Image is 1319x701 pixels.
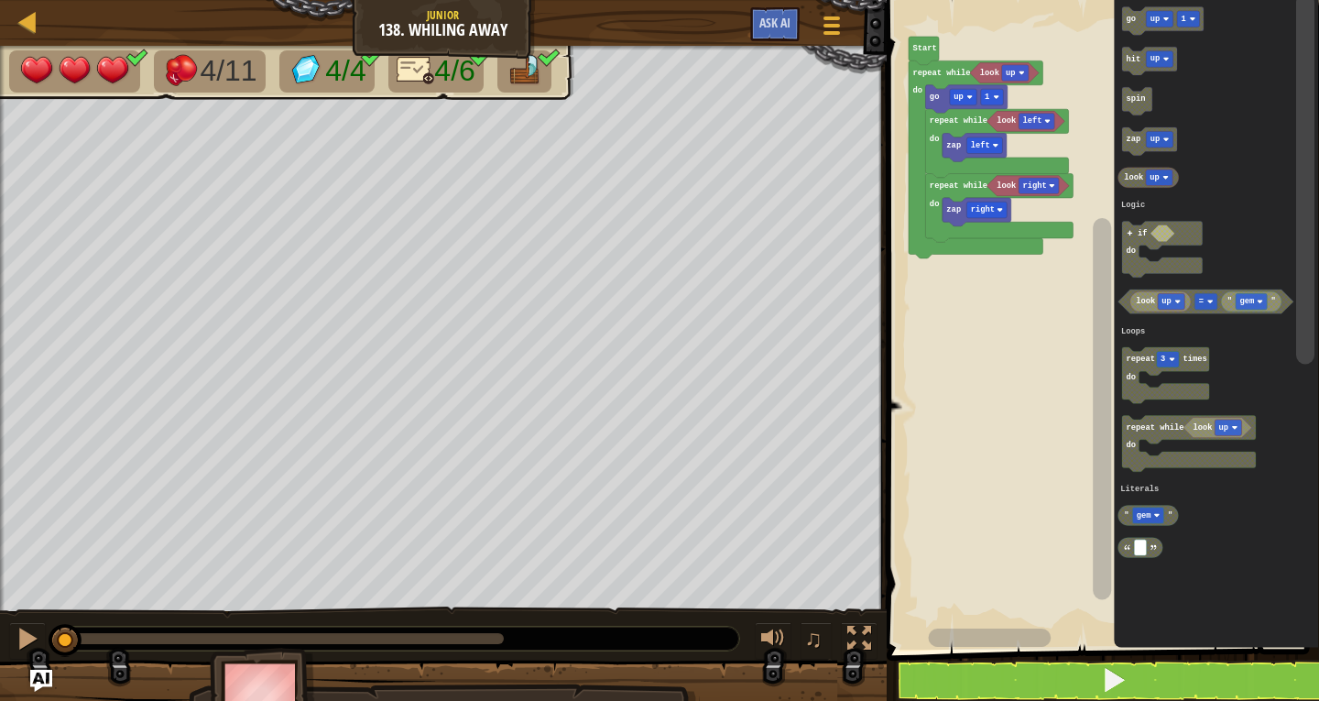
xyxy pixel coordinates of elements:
[325,54,365,87] span: 4/4
[434,54,474,87] span: 4/6
[1227,298,1232,307] text: "
[9,622,46,660] button: Ctrl + P: Pause
[1022,181,1046,191] text: right
[388,50,484,93] li: Only 6 lines of code
[804,625,823,652] span: ♫
[1006,69,1016,78] text: up
[759,14,790,31] span: Ask AI
[1126,136,1140,145] text: zap
[755,622,791,660] button: Adjust volume
[985,93,989,102] text: 1
[1136,298,1156,307] text: look
[1150,55,1160,64] text: up
[997,116,1017,126] text: look
[1183,356,1207,366] text: times
[30,670,52,692] button: Ask AI
[1124,513,1128,522] text: "
[930,116,987,126] text: repeat while
[200,54,256,87] span: 4/11
[946,205,961,214] text: zap
[1219,424,1229,433] text: up
[154,50,266,93] li: Defeat the enemies.
[979,69,999,78] text: look
[930,181,987,191] text: repeat while
[1181,15,1185,24] text: 1
[1136,513,1150,522] text: gem
[1126,374,1136,383] text: do
[1126,247,1136,257] text: do
[1126,424,1183,433] text: repeat while
[1022,116,1041,126] text: left
[1199,298,1204,307] text: =
[1271,298,1276,307] text: "
[1124,174,1144,183] text: look
[930,200,940,209] text: do
[1150,174,1160,183] text: up
[9,50,140,93] li: Your hero must survive.
[1120,487,1159,496] text: Literals
[497,50,552,93] li: Go to the raft.
[1126,95,1145,104] text: spin
[1126,356,1155,366] text: repeat
[1161,298,1172,307] text: up
[930,135,940,144] text: do
[1121,202,1145,211] text: Logic
[1138,230,1148,239] text: if
[912,86,922,95] text: do
[930,93,940,102] text: go
[841,622,878,660] button: Toggle fullscreen
[912,44,936,53] text: Start
[801,622,832,660] button: ♫
[1126,55,1140,64] text: hit
[1121,328,1145,337] text: Loops
[954,93,964,102] text: up
[912,69,970,78] text: repeat while
[1126,15,1136,24] text: go
[946,141,961,150] text: zap
[1161,356,1165,366] text: 3
[970,205,994,214] text: right
[1193,424,1213,433] text: look
[279,50,375,93] li: Collect the gems.
[1150,136,1160,145] text: up
[809,7,855,50] button: Show game menu
[1168,513,1172,522] text: "
[970,141,989,150] text: left
[750,7,800,41] button: Ask AI
[1240,298,1255,307] text: gem
[1150,15,1160,24] text: up
[1126,443,1136,452] text: do
[997,181,1017,191] text: look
